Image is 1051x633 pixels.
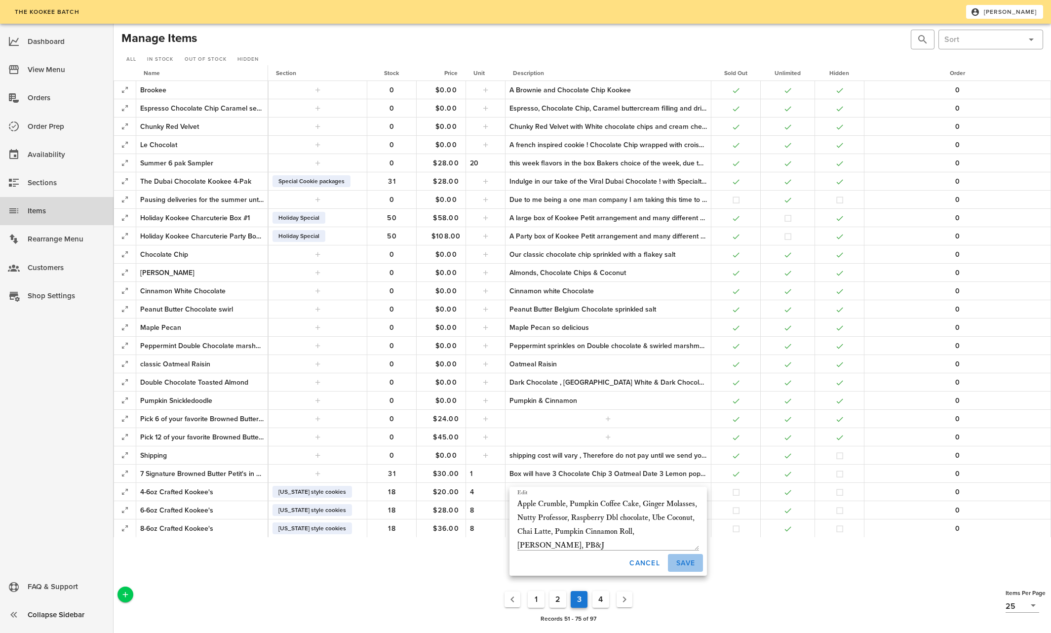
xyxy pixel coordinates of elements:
[278,175,345,187] span: Special Cookie packages
[473,70,485,77] span: Unit
[376,227,408,245] button: 50
[942,300,973,318] button: 0
[430,136,462,154] button: $0.00
[676,559,695,567] span: Save
[278,486,346,498] span: [US_STATE] style cookies
[505,65,711,81] th: Description
[1006,602,1015,611] div: 25
[517,489,527,496] label: Edit
[950,70,965,77] span: Order
[376,287,408,295] span: 0
[367,65,416,81] th: Stock
[430,519,462,537] button: $36.00
[509,140,707,150] div: A french inspired cookie ! Chocolate Chip wrapped with croissant dough . so yummy
[376,269,408,277] span: 0
[815,65,864,81] th: Hidden
[376,519,408,537] button: 18
[430,360,462,368] span: $0.00
[444,70,458,77] span: Price
[571,591,587,608] button: Current Page, Page 3
[278,522,346,534] span: [US_STATE] style cookies
[942,122,973,131] span: 0
[376,446,408,464] button: 0
[140,85,264,95] div: Brookee
[430,355,462,373] button: $0.00
[118,247,132,261] button: Expand Record
[278,212,319,224] span: Holiday Special
[509,450,707,461] div: shipping cost will vary , Therefore do not pay until we send you a link which will include the sh...
[118,156,132,170] button: Expand Record
[942,410,973,428] button: 0
[470,469,501,479] div: 1
[118,83,132,97] button: Expand Record
[942,99,973,117] button: 0
[760,65,815,81] th: Unlimited
[376,86,408,94] span: 0
[430,214,462,222] span: $58.00
[430,269,462,277] span: $0.00
[376,337,408,355] button: 0
[430,287,462,295] span: $0.00
[509,304,707,315] div: Peanut Butter Belgium Chocolate sprinkled salt
[118,193,132,206] button: Expand Record
[430,337,462,355] button: $0.00
[430,154,462,172] button: $28.00
[942,118,973,135] button: 0
[668,554,703,572] button: Save
[118,339,132,353] button: Expand Record
[376,501,408,519] button: 18
[470,158,501,168] div: 20
[942,209,973,227] button: 0
[28,147,106,163] div: Availability
[376,470,408,478] span: 31
[1006,599,1039,612] div: 25
[430,373,462,391] button: $0.00
[376,99,408,117] button: 0
[140,140,264,150] div: Le Chocolat
[376,232,408,240] span: 50
[430,428,462,446] button: $45.00
[509,158,707,168] div: this week flavors in the box Bakers choice of the week, due to the demand we are offering the fla...
[376,318,408,336] button: 0
[430,524,462,533] span: $36.00
[430,250,462,259] span: $0.00
[942,141,973,149] span: 0
[376,323,408,332] span: 0
[376,104,408,113] span: 0
[376,172,408,190] button: 31
[942,501,973,519] button: 0
[430,300,462,318] button: $0.00
[430,209,462,227] button: $58.00
[942,245,973,263] button: 0
[140,249,264,260] div: Chocolate Chip
[118,320,132,334] button: Expand Record
[942,355,973,373] button: 0
[140,359,264,369] div: classic Oatmeal Raisin
[1006,590,1046,596] span: Items Per Page
[376,118,408,135] button: 0
[140,103,264,114] div: Espresso Chocolate Chip Caramel sea salt
[911,30,934,49] div: Hit Enter to search
[140,158,264,168] div: Summer 6 pak Sampler
[376,264,408,281] button: 0
[430,501,462,519] button: $28.00
[140,176,264,187] div: The Dubai Chocolate Kookee 4-Pak
[942,136,973,154] button: 0
[118,101,132,115] button: Expand Record
[942,337,973,355] button: 0
[942,373,973,391] button: 0
[430,483,462,501] button: $20.00
[118,284,132,298] button: Expand Record
[942,433,973,441] span: 0
[376,122,408,131] span: 0
[376,392,408,409] button: 0
[470,487,501,497] div: 4
[276,70,296,77] span: Section
[140,505,264,515] div: 6-6oz Crafted Kookee's
[942,415,973,423] span: 0
[775,70,801,77] span: Unlimited
[430,232,462,240] span: $108.00
[430,410,462,428] button: $24.00
[376,342,408,350] span: 0
[8,5,85,19] a: The Kookee Batch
